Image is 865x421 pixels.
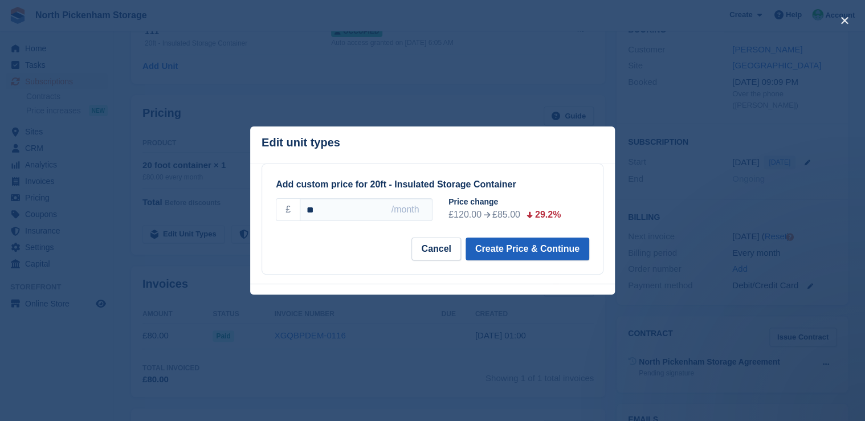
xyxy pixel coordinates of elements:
[535,208,561,222] div: 29.2%
[448,196,598,208] div: Price change
[466,238,589,260] button: Create Price & Continue
[492,208,520,222] div: £85.00
[276,178,589,191] div: Add custom price for 20ft - Insulated Storage Container
[835,11,854,30] button: close
[411,238,460,260] button: Cancel
[262,136,340,149] p: Edit unit types
[448,208,482,222] div: £120.00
